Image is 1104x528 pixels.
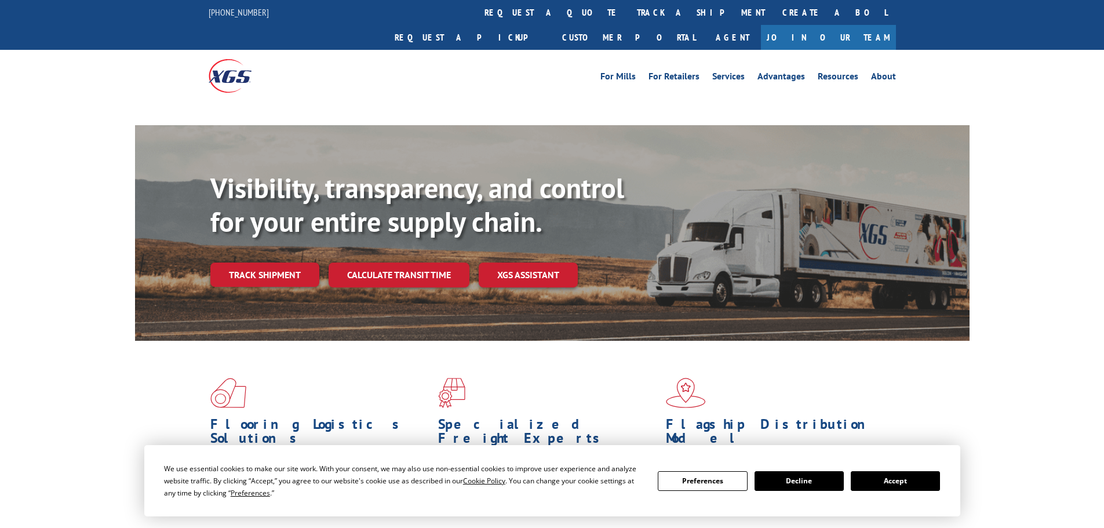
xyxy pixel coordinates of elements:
[329,263,469,287] a: Calculate transit time
[818,72,858,85] a: Resources
[755,471,844,491] button: Decline
[209,6,269,18] a: [PHONE_NUMBER]
[658,471,747,491] button: Preferences
[144,445,960,516] div: Cookie Consent Prompt
[648,72,699,85] a: For Retailers
[210,170,624,239] b: Visibility, transparency, and control for your entire supply chain.
[553,25,704,50] a: Customer Portal
[871,72,896,85] a: About
[463,476,505,486] span: Cookie Policy
[210,263,319,287] a: Track shipment
[666,378,706,408] img: xgs-icon-flagship-distribution-model-red
[386,25,553,50] a: Request a pickup
[210,417,429,451] h1: Flooring Logistics Solutions
[438,378,465,408] img: xgs-icon-focused-on-flooring-red
[231,488,270,498] span: Preferences
[479,263,578,287] a: XGS ASSISTANT
[164,463,644,499] div: We use essential cookies to make our site work. With your consent, we may also use non-essential ...
[210,378,246,408] img: xgs-icon-total-supply-chain-intelligence-red
[704,25,761,50] a: Agent
[851,471,940,491] button: Accept
[761,25,896,50] a: Join Our Team
[666,417,885,451] h1: Flagship Distribution Model
[438,417,657,451] h1: Specialized Freight Experts
[712,72,745,85] a: Services
[757,72,805,85] a: Advantages
[600,72,636,85] a: For Mills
